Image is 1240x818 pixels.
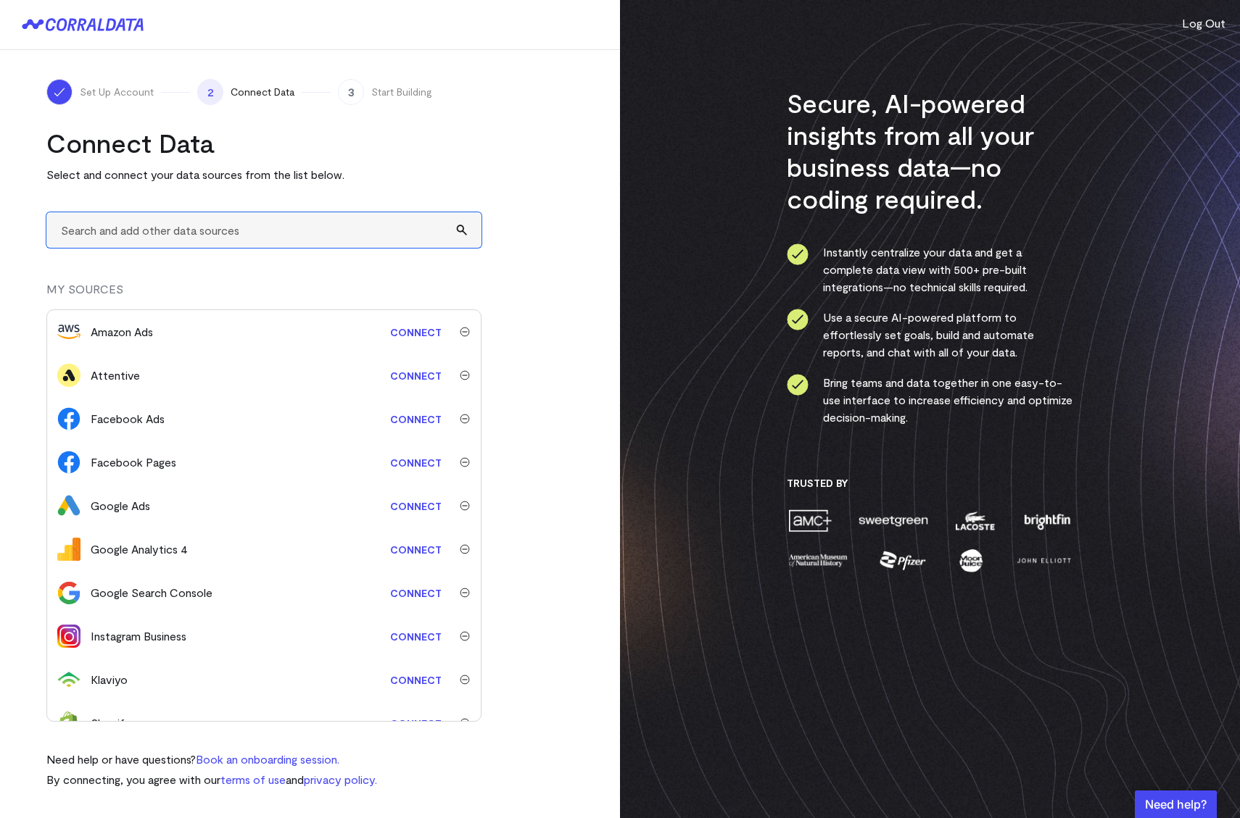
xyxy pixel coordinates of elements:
img: trash-40e54a27.svg [460,370,470,380]
a: Connect [383,449,449,476]
img: ico-check-circle-4b19435c.svg [787,309,809,330]
img: trash-40e54a27.svg [460,631,470,641]
a: Connect [383,536,449,563]
div: MY SOURCES [46,280,481,309]
img: brightfin-a251e171.png [1021,508,1073,533]
img: sweetgreen-1d1fb32c.png [857,508,930,533]
li: Instantly centralize your data and get a complete data view with 500+ pre-built integrations—no t... [787,243,1073,296]
div: Attentive [91,367,140,384]
img: moon-juice-c312e729.png [956,548,985,573]
a: Connect [383,580,449,606]
img: john-elliott-25751c40.png [1014,548,1073,573]
img: trash-40e54a27.svg [460,588,470,598]
a: Connect [383,362,449,389]
a: terms of use [220,772,286,786]
a: Connect [383,710,449,737]
img: amnh-5afada46.png [787,548,849,573]
p: Select and connect your data sources from the list below. [46,166,481,183]
img: shopify-673fa4e3.svg [57,711,80,735]
div: Facebook Ads [91,410,165,427]
img: trash-40e54a27.svg [460,544,470,554]
p: Need help or have questions? [46,751,377,768]
div: Facebook Pages [91,454,176,471]
img: ico-check-white-5ff98cb1.svg [52,85,67,99]
span: 3 [338,79,364,105]
div: Instagram Business [91,627,186,645]
a: privacy policy. [304,772,377,786]
button: Log Out [1182,14,1225,32]
img: google_ads-c8121f33.png [57,494,80,517]
img: ico-check-circle-4b19435c.svg [787,374,809,396]
img: trash-40e54a27.svg [460,675,470,685]
h3: Trusted By [787,477,1073,490]
img: amc-0b11a8f1.png [787,508,833,533]
a: Connect [383,319,449,346]
li: Use a secure AI-powered platform to effortlessly set goals, build and automate reports, and chat ... [787,309,1073,361]
img: trash-40e54a27.svg [460,414,470,424]
a: Connect [383,406,449,433]
img: klaviyo-7e7a5dca.svg [57,668,80,691]
h2: Connect Data [46,127,481,159]
a: Connect [383,667,449,693]
img: amazon_ads-91064bad.svg [57,325,80,338]
img: ico-check-circle-4b19435c.svg [787,243,809,265]
img: trash-40e54a27.svg [460,718,470,728]
img: lacoste-7a6b0538.png [954,508,996,533]
span: 2 [197,79,223,105]
img: instagram_business-39503cfc.png [57,625,80,648]
img: trash-40e54a27.svg [460,457,470,467]
img: attentive-31a3840e.svg [57,364,80,387]
img: trash-40e54a27.svg [460,327,470,337]
div: Klaviyo [91,671,128,688]
a: Book an onboarding session. [196,752,339,766]
div: Google Search Console [91,584,212,601]
img: google_search_console-3467bcd2.svg [57,581,80,604]
div: Google Ads [91,497,150,514]
span: Start Building [371,85,432,99]
a: Connect [383,623,449,650]
img: google_analytics_4-4ee20295.svg [57,538,80,561]
img: trash-40e54a27.svg [460,501,470,511]
a: Connect [383,493,449,519]
span: Connect Data [231,85,294,99]
img: facebook_pages-56946ca1.svg [57,451,80,474]
h3: Secure, AI-powered insights from all your business data—no coding required. [787,87,1073,214]
li: Bring teams and data together in one easy-to-use interface to increase efficiency and optimize de... [787,374,1073,426]
div: Shopify [91,714,131,732]
div: Amazon Ads [91,323,153,341]
div: Google Analytics 4 [91,541,188,558]
img: facebook_ads-56946ca1.svg [57,407,80,430]
p: By connecting, you agree with our and [46,771,377,788]
span: Set Up Account [80,85,154,99]
img: pfizer-e137f5fc.png [878,548,928,573]
input: Search and add other data sources [46,212,481,248]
